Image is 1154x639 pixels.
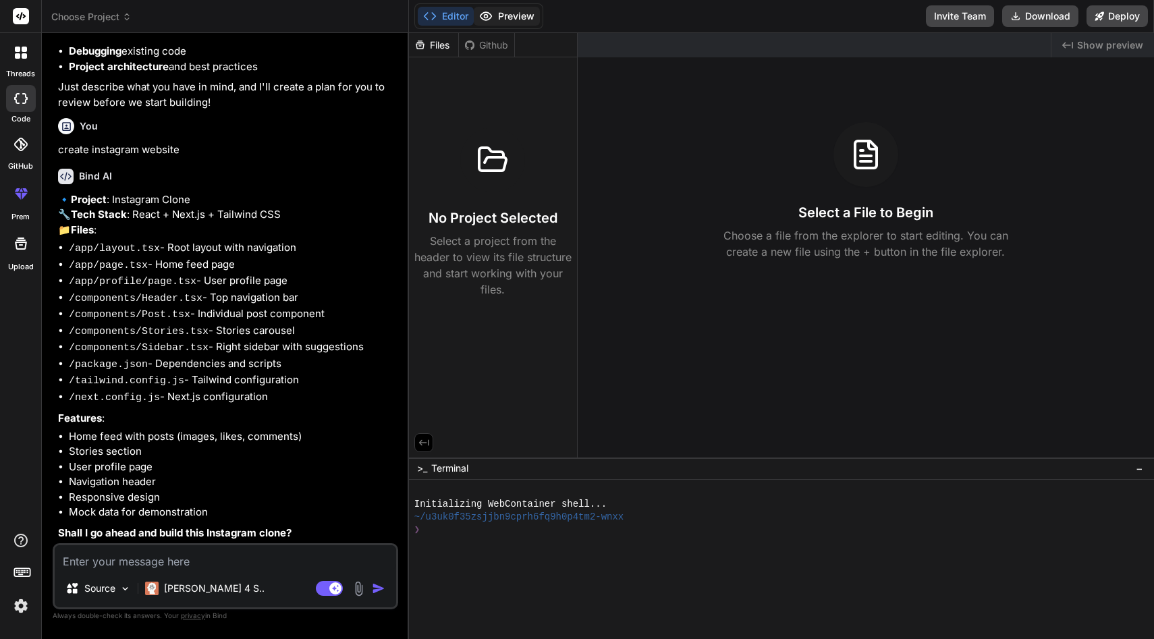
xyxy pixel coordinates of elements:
[71,208,127,221] strong: Tech Stack
[69,44,395,59] li: existing code
[6,68,35,80] label: threads
[417,462,427,475] span: >_
[119,583,131,594] img: Pick Models
[58,142,395,158] p: create instagram website
[351,581,366,596] img: attachment
[58,192,395,238] p: 🔹 : Instagram Clone 🔧 : React + Next.js + Tailwind CSS 📁 :
[69,306,395,323] li: - Individual post component
[431,462,468,475] span: Terminal
[69,323,395,340] li: - Stories carousel
[69,276,196,287] code: /app/profile/page.tsx
[69,389,395,406] li: - Next.js configuration
[164,582,265,595] p: [PERSON_NAME] 4 S..
[798,203,933,222] h3: Select a File to Begin
[84,582,115,595] p: Source
[58,411,395,426] p: :
[69,372,395,389] li: - Tailwind configuration
[69,293,202,304] code: /components/Header.tsx
[69,257,395,274] li: - Home feed page
[715,227,1017,260] p: Choose a file from the explorer to start editing. You can create a new file using the + button in...
[69,59,395,75] li: and best practices
[69,243,160,254] code: /app/layout.tsx
[69,309,190,321] code: /components/Post.tsx
[1077,38,1143,52] span: Show preview
[69,460,395,475] li: User profile page
[414,498,607,511] span: Initializing WebContainer shell...
[69,290,395,307] li: - Top navigation bar
[409,38,458,52] div: Files
[69,490,395,505] li: Responsive design
[69,273,395,290] li: - User profile page
[145,582,159,595] img: Claude 4 Sonnet
[58,526,292,539] strong: Shall I go ahead and build this Instagram clone?
[69,339,395,356] li: - Right sidebar with suggestions
[80,119,98,133] h6: You
[418,7,474,26] button: Editor
[69,342,209,354] code: /components/Sidebar.tsx
[69,429,395,445] li: Home feed with posts (images, likes, comments)
[474,7,540,26] button: Preview
[69,356,395,373] li: - Dependencies and scripts
[79,169,112,183] h6: Bind AI
[11,211,30,223] label: prem
[414,511,624,524] span: ~/u3uk0f35zsjjbn9cprh6fq9h0p4tm2-wnxx
[71,223,94,236] strong: Files
[429,209,557,227] h3: No Project Selected
[414,524,420,536] span: ❯
[8,161,33,172] label: GitHub
[1002,5,1078,27] button: Download
[372,582,385,595] img: icon
[926,5,994,27] button: Invite Team
[1136,462,1143,475] span: −
[414,233,572,298] p: Select a project from the header to view its file structure and start working with your files.
[69,326,209,337] code: /components/Stories.tsx
[69,240,395,257] li: - Root layout with navigation
[69,444,395,460] li: Stories section
[58,412,102,424] strong: Features
[53,609,398,622] p: Always double-check its answers. Your in Bind
[51,10,132,24] span: Choose Project
[71,193,107,206] strong: Project
[181,611,205,619] span: privacy
[69,260,148,271] code: /app/page.tsx
[69,375,184,387] code: /tailwind.config.js
[69,474,395,490] li: Navigation header
[9,594,32,617] img: settings
[69,45,121,57] strong: Debugging
[69,359,148,370] code: /package.json
[459,38,514,52] div: Github
[69,505,395,520] li: Mock data for demonstration
[1087,5,1148,27] button: Deploy
[8,261,34,273] label: Upload
[1133,457,1146,479] button: −
[11,113,30,125] label: code
[69,60,169,73] strong: Project architecture
[58,80,395,110] p: Just describe what you have in mind, and I'll create a plan for you to review before we start bui...
[69,392,160,404] code: /next.config.js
